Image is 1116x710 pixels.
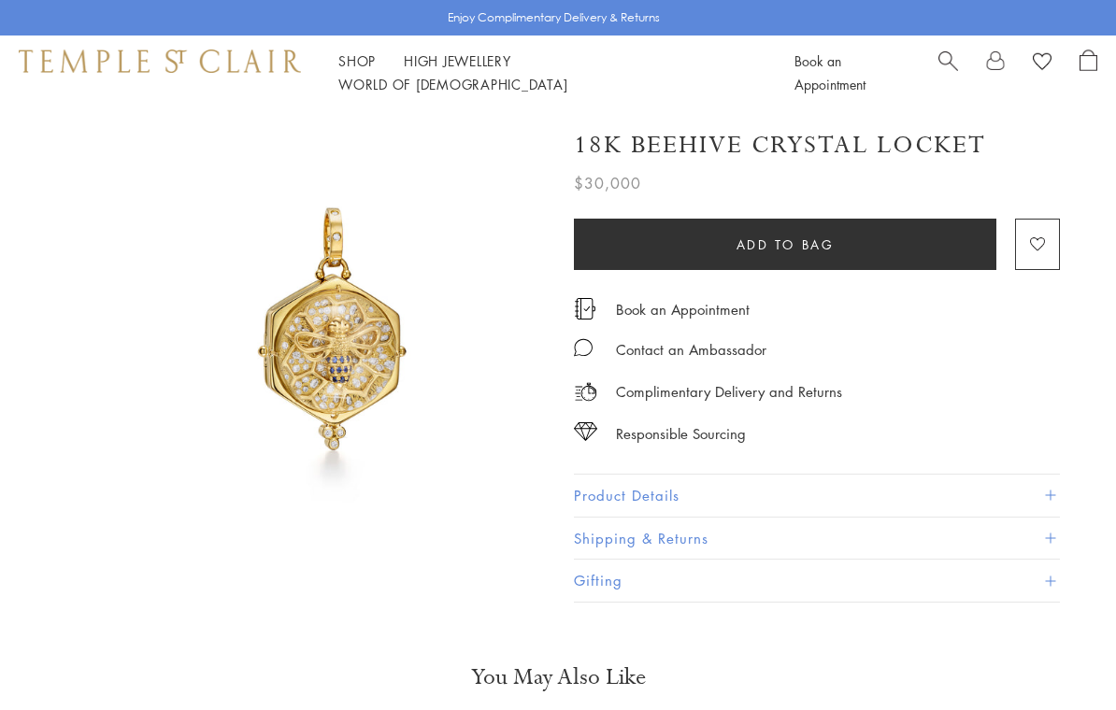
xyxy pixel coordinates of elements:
[574,171,641,195] span: $30,000
[574,422,597,441] img: icon_sourcing.svg
[574,518,1060,560] button: Shipping & Returns
[794,51,866,93] a: Book an Appointment
[338,51,376,70] a: ShopShop
[122,110,546,534] img: 18K Beehive Crystal Locket
[616,338,766,362] div: Contact an Ambassador
[75,662,1041,692] h3: You May Also Like
[338,50,752,96] nav: Main navigation
[574,560,1060,602] button: Gifting
[19,50,301,72] img: Temple St. Clair
[574,475,1060,517] button: Product Details
[616,299,750,319] a: Book an Appointment
[574,219,996,270] button: Add to bag
[616,422,746,446] div: Responsible Sourcing
[938,50,958,96] a: Search
[574,129,986,162] h1: 18K Beehive Crystal Locket
[616,380,842,404] p: Complimentary Delivery and Returns
[574,338,593,357] img: MessageIcon-01_2.svg
[1023,622,1097,691] iframe: Gorgias live chat messenger
[404,51,511,70] a: High JewelleryHigh Jewellery
[448,8,660,27] p: Enjoy Complimentary Delivery & Returns
[338,75,567,93] a: World of [DEMOGRAPHIC_DATA]World of [DEMOGRAPHIC_DATA]
[574,298,596,319] img: icon_appointment.svg
[1033,50,1052,78] a: View Wishlist
[737,234,835,255] span: Add to bag
[574,380,597,404] img: icon_delivery.svg
[1080,50,1097,96] a: Open Shopping Bag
